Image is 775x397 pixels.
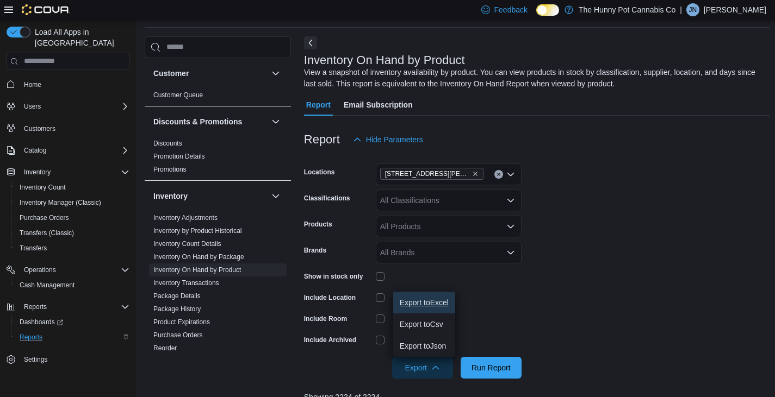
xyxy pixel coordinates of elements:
span: Discounts [153,139,182,148]
label: Include Room [304,314,347,323]
p: The Hunny Pot Cannabis Co [579,3,675,16]
a: Reorder [153,344,177,352]
span: Transfers [20,244,47,253]
label: Brands [304,246,326,255]
button: Open list of options [506,196,515,205]
a: Promotion Details [153,153,205,160]
button: Remove 121 Clarence Street from selection in this group [472,171,479,177]
a: Inventory Count [15,181,70,194]
span: Users [20,100,129,113]
span: Report [306,94,331,116]
a: Dashboards [15,316,67,329]
span: Email Subscription [344,94,413,116]
button: Transfers (Classic) [11,225,134,241]
span: Inventory Manager (Classic) [20,198,101,207]
button: Discounts & Promotions [269,115,282,128]
span: Export to Excel [400,298,449,307]
a: Inventory Transactions [153,279,219,287]
button: Export toJson [393,335,455,357]
button: Users [20,100,45,113]
button: Reports [2,299,134,314]
button: Home [2,77,134,92]
button: Customer [153,68,267,79]
button: Inventory [269,190,282,203]
span: Transfers [15,242,129,255]
a: Promotions [153,166,187,173]
span: Cash Management [20,281,75,289]
h3: Discounts & Promotions [153,116,242,127]
button: Clear input [494,170,503,179]
span: Load All Apps in [GEOGRAPHIC_DATA] [30,27,129,48]
label: Classifications [304,194,350,203]
a: Package History [153,305,201,313]
span: Settings [20,352,129,366]
a: Home [20,78,46,91]
button: Discounts & Promotions [153,116,267,127]
button: Run Report [461,357,522,379]
h3: Inventory [153,191,188,201]
span: Catalog [20,144,129,157]
span: Product Expirations [153,318,210,326]
span: Operations [24,266,56,274]
span: Export to Csv [400,320,449,329]
p: [PERSON_NAME] [704,3,766,16]
a: Inventory by Product Historical [153,227,242,235]
span: Package Details [153,292,201,300]
span: Reports [15,331,129,344]
button: Users [2,99,134,114]
button: Export toExcel [393,292,455,313]
a: Inventory On Hand by Package [153,253,244,261]
span: Home [24,80,41,89]
a: Cash Management [15,279,79,292]
a: Inventory On Hand by Product [153,266,241,274]
span: 121 Clarence Street [380,168,483,180]
div: Discounts & Promotions [145,137,291,180]
div: View a snapshot of inventory availability by product. You can view products in stock by classific... [304,67,765,90]
button: Purchase Orders [11,210,134,225]
label: Include Location [304,293,356,302]
button: Next [304,36,317,49]
button: Customer [269,67,282,80]
button: Settings [2,351,134,367]
button: Operations [2,262,134,278]
span: Purchase Orders [20,213,69,222]
button: Catalog [20,144,51,157]
a: Customers [20,122,60,135]
h3: Report [304,133,340,146]
input: Dark Mode [536,4,559,16]
span: Inventory Manager (Classic) [15,196,129,209]
a: Inventory Adjustments [153,214,218,222]
span: Settings [24,355,47,364]
a: Inventory Count Details [153,240,221,248]
button: Transfers [11,241,134,256]
button: Cash Management [11,278,134,293]
label: Show in stock only [304,272,363,281]
span: Reports [24,303,47,311]
button: Inventory [2,165,134,180]
span: Inventory [24,168,51,177]
p: | [680,3,682,16]
button: Reports [11,330,134,345]
span: Promotions [153,165,187,174]
span: Export [399,357,447,379]
span: Reorder [153,344,177,352]
span: JN [689,3,697,16]
button: Hide Parameters [349,129,427,150]
a: Purchase Orders [153,331,203,339]
span: Inventory Count [15,181,129,194]
a: Inventory Manager (Classic) [15,196,106,209]
span: Package History [153,305,201,313]
button: Export toCsv [393,313,455,335]
div: Inventory [145,211,291,372]
span: [STREET_ADDRESS][PERSON_NAME] [385,168,470,179]
span: Transfers (Classic) [15,226,129,240]
button: Open list of options [506,170,515,179]
span: Reports [20,300,129,313]
button: Inventory Count [11,180,134,195]
span: Customers [24,124,55,133]
a: Dashboards [11,314,134,330]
